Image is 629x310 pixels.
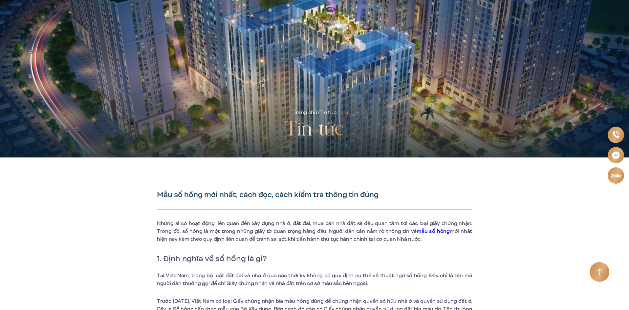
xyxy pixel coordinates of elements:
span: Tai Việt Nam, trong bộ luật đất đai và nhà ở qua các thời kỳ không có quy định cụ thể về thuật ng... [157,272,472,287]
img: Arrow icon [597,268,602,276]
a: mẫu sổ hồng [417,228,450,235]
h1: Mẫu sổ hồng mới nhất, cách đọc, cách kiểm tra thông tin đúng [157,190,472,199]
img: Zalo icon [610,173,622,178]
img: Phone icon [612,131,620,138]
span: Những ai có hoạt động liên quan đến xây dựng nhà ở, đất đai, mua bán nhà đất sẽ đều quan tâm tới ... [157,220,472,235]
span: Tin tức [319,109,336,116]
h2: Tin tức [285,117,344,143]
span: 1. Định nghĩa về sổ hồng là gì? [157,253,267,264]
a: Trang chủ [293,109,317,116]
div: / [293,109,336,117]
img: Messenger icon [611,151,620,160]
